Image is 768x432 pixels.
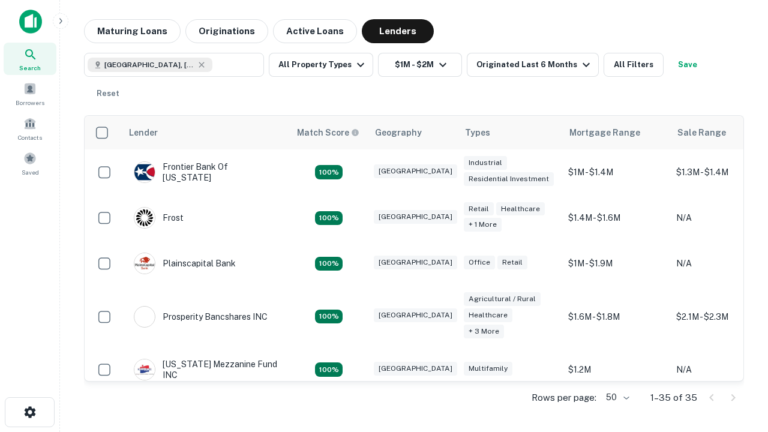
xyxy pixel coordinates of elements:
div: Multifamily [464,362,512,376]
img: picture [134,253,155,274]
div: Retail [464,202,494,216]
button: $1M - $2M [378,53,462,77]
td: $1.2M [562,347,670,392]
div: Industrial [464,156,507,170]
button: Save your search to get updates of matches that match your search criteria. [668,53,707,77]
th: Mortgage Range [562,116,670,149]
div: Matching Properties: 6, hasApolloMatch: undefined [315,310,343,324]
iframe: Chat Widget [708,336,768,394]
div: [GEOGRAPHIC_DATA] [374,210,457,224]
div: Lender [129,125,158,140]
p: 1–35 of 35 [650,391,697,405]
button: Reset [89,82,127,106]
div: Mortgage Range [569,125,640,140]
a: Saved [4,147,56,179]
div: Matching Properties: 5, hasApolloMatch: undefined [315,362,343,377]
div: [GEOGRAPHIC_DATA] [374,256,457,269]
a: Search [4,43,56,75]
div: Frontier Bank Of [US_STATE] [134,161,278,183]
img: picture [134,162,155,182]
a: Borrowers [4,77,56,110]
div: Plainscapital Bank [134,253,236,274]
div: Matching Properties: 4, hasApolloMatch: undefined [315,165,343,179]
div: Types [465,125,490,140]
img: picture [134,208,155,228]
div: Prosperity Bancshares INC [134,306,268,328]
div: Geography [375,125,422,140]
span: Saved [22,167,39,177]
div: 50 [601,389,631,406]
button: Originations [185,19,268,43]
button: Originated Last 6 Months [467,53,599,77]
th: Types [458,116,562,149]
span: Borrowers [16,98,44,107]
img: picture [134,359,155,380]
button: All Property Types [269,53,373,77]
img: capitalize-icon.png [19,10,42,34]
div: + 1 more [464,218,502,232]
span: Contacts [18,133,42,142]
button: All Filters [604,53,664,77]
div: Healthcare [464,308,512,322]
h6: Match Score [297,126,357,139]
div: Originated Last 6 Months [476,58,593,72]
td: $1.6M - $1.8M [562,286,670,347]
div: Agricultural / Rural [464,292,541,306]
td: $1M - $1.4M [562,149,670,195]
td: $1M - $1.9M [562,241,670,286]
div: + 3 more [464,325,504,338]
div: Healthcare [496,202,545,216]
div: Frost [134,207,184,229]
span: [GEOGRAPHIC_DATA], [GEOGRAPHIC_DATA], [GEOGRAPHIC_DATA] [104,59,194,70]
div: Sale Range [677,125,726,140]
div: [GEOGRAPHIC_DATA] [374,164,457,178]
td: $1.4M - $1.6M [562,195,670,241]
div: Office [464,256,495,269]
button: Lenders [362,19,434,43]
div: Matching Properties: 4, hasApolloMatch: undefined [315,211,343,226]
img: picture [134,307,155,327]
div: [GEOGRAPHIC_DATA] [374,308,457,322]
div: Matching Properties: 4, hasApolloMatch: undefined [315,257,343,271]
div: [GEOGRAPHIC_DATA] [374,362,457,376]
div: [US_STATE] Mezzanine Fund INC [134,359,278,380]
th: Geography [368,116,458,149]
div: Capitalize uses an advanced AI algorithm to match your search with the best lender. The match sco... [297,126,359,139]
p: Rows per page: [532,391,596,405]
button: Active Loans [273,19,357,43]
div: Residential Investment [464,172,554,186]
span: Search [19,63,41,73]
button: Maturing Loans [84,19,181,43]
th: Capitalize uses an advanced AI algorithm to match your search with the best lender. The match sco... [290,116,368,149]
th: Lender [122,116,290,149]
a: Contacts [4,112,56,145]
div: Retail [497,256,527,269]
